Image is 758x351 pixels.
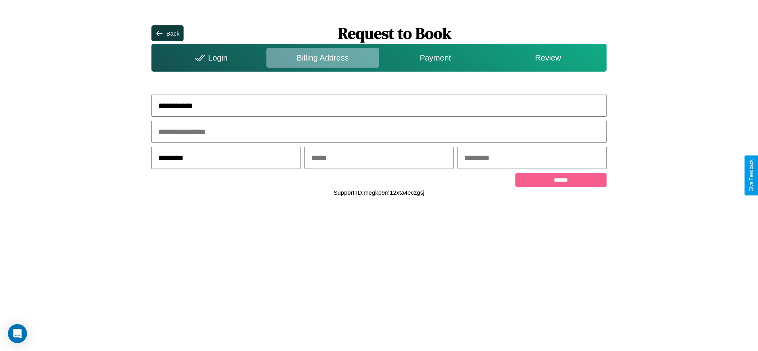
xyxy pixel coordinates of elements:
[151,25,183,41] button: Back
[266,48,379,68] div: Billing Address
[379,48,492,68] div: Payment
[166,30,179,37] div: Back
[153,48,266,68] div: Login
[748,159,754,192] div: Give Feedback
[492,48,604,68] div: Review
[8,324,27,343] div: Open Intercom Messenger
[333,187,424,198] p: Support ID: megkp9m12xta4eczgsj
[184,23,607,44] h1: Request to Book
